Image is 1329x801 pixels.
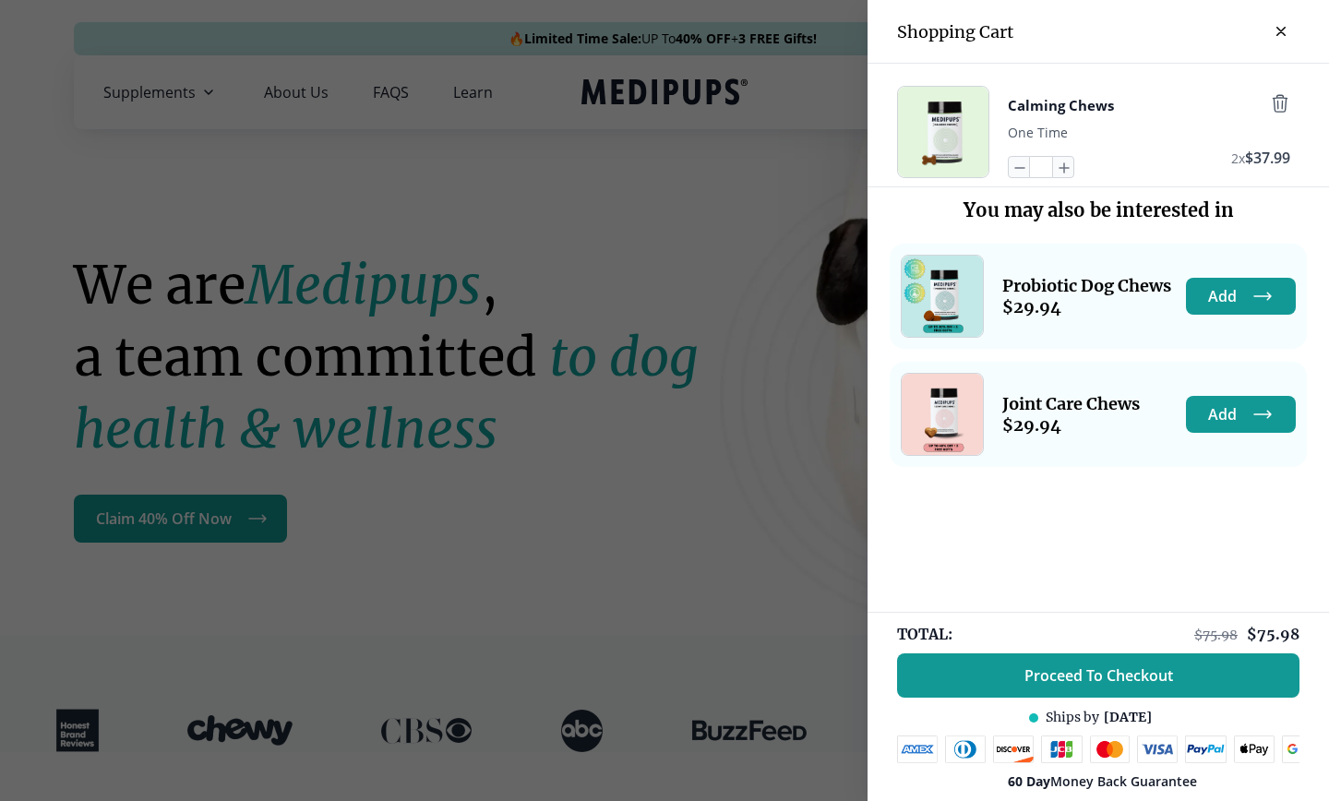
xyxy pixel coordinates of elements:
[1002,275,1171,296] span: Probiotic Dog Chews
[897,21,1013,42] h3: Shopping Cart
[1186,278,1296,315] button: Add
[1231,149,1245,167] span: 2 x
[1282,735,1323,763] img: google
[897,624,952,644] span: TOTAL:
[1194,627,1238,643] span: $ 75.98
[897,653,1299,698] button: Proceed To Checkout
[897,735,938,763] img: amex
[1046,709,1099,726] span: Ships by
[1008,124,1068,141] span: One Time
[1090,735,1131,763] img: mastercard
[1234,735,1275,763] img: apple
[901,373,984,456] a: Joint Care Chews
[901,255,984,338] a: Probiotic Dog Chews
[1247,625,1299,643] span: $ 75.98
[1008,772,1050,790] strong: 60 Day
[1041,735,1083,763] img: jcb
[1245,148,1290,168] span: $ 37.99
[902,256,983,337] img: Probiotic Dog Chews
[1002,393,1140,414] span: Joint Care Chews
[1002,414,1140,436] span: $ 29.94
[1186,396,1296,433] button: Add
[1104,709,1152,726] span: [DATE]
[898,87,988,177] img: Calming Chews
[945,735,986,763] img: diners-club
[1008,93,1114,117] button: Calming Chews
[1024,666,1173,685] span: Proceed To Checkout
[1008,772,1197,790] span: Money Back Guarantee
[1137,735,1178,763] img: visa
[1263,13,1299,50] button: close-cart
[1208,405,1237,424] span: Add
[1002,296,1171,317] span: $ 29.94
[1002,393,1140,436] a: Joint Care Chews$29.94
[890,198,1307,221] h3: You may also be interested in
[902,374,983,455] img: Joint Care Chews
[1002,275,1171,317] a: Probiotic Dog Chews$29.94
[1185,735,1227,763] img: paypal
[993,735,1034,763] img: discover
[1208,287,1237,305] span: Add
